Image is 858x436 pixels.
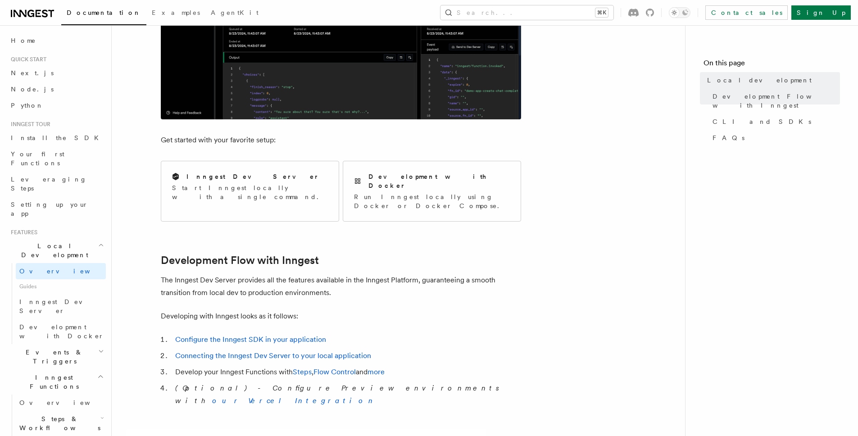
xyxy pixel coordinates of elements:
[161,310,521,322] p: Developing with Inngest looks as it follows:
[61,3,146,25] a: Documentation
[7,369,106,395] button: Inngest Functions
[205,3,264,24] a: AgentKit
[7,241,98,259] span: Local Development
[11,201,88,217] span: Setting up your app
[368,368,385,376] a: more
[7,263,106,344] div: Local Development
[709,130,840,146] a: FAQs
[7,196,106,222] a: Setting up your app
[7,238,106,263] button: Local Development
[713,133,745,142] span: FAQs
[146,3,205,24] a: Examples
[713,117,811,126] span: CLI and SDKs
[354,192,510,210] p: Run Inngest locally using Docker or Docker Compose.
[161,254,319,267] a: Development Flow with Inngest
[669,7,690,18] button: Toggle dark mode
[16,411,106,436] button: Steps & Workflows
[152,9,200,16] span: Examples
[211,9,259,16] span: AgentKit
[7,344,106,369] button: Events & Triggers
[212,396,376,405] a: our Vercel Integration
[7,32,106,49] a: Home
[16,279,106,294] span: Guides
[7,65,106,81] a: Next.js
[313,368,356,376] a: Flow Control
[11,102,44,109] span: Python
[16,294,106,319] a: Inngest Dev Server
[16,395,106,411] a: Overview
[16,319,106,344] a: Development with Docker
[11,36,36,45] span: Home
[791,5,851,20] a: Sign Up
[161,161,339,222] a: Inngest Dev ServerStart Inngest locally with a single command.
[7,348,98,366] span: Events & Triggers
[175,351,371,360] a: Connecting the Inngest Dev Server to your local application
[7,171,106,196] a: Leveraging Steps
[173,366,521,378] li: Develop your Inngest Functions with , and
[704,72,840,88] a: Local development
[19,323,104,340] span: Development with Docker
[368,172,510,190] h2: Development with Docker
[7,130,106,146] a: Install the SDK
[16,414,100,432] span: Steps & Workflows
[19,298,96,314] span: Inngest Dev Server
[161,134,521,146] p: Get started with your favorite setup:
[709,88,840,114] a: Development Flow with Inngest
[19,268,112,275] span: Overview
[11,69,54,77] span: Next.js
[293,368,312,376] a: Steps
[172,183,328,201] p: Start Inngest locally with a single command.
[7,373,97,391] span: Inngest Functions
[7,121,50,128] span: Inngest tour
[7,146,106,171] a: Your first Functions
[440,5,613,20] button: Search...⌘K
[707,76,812,85] span: Local development
[709,114,840,130] a: CLI and SDKs
[595,8,608,17] kbd: ⌘K
[7,81,106,97] a: Node.js
[175,335,326,344] a: Configure the Inngest SDK in your application
[11,176,87,192] span: Leveraging Steps
[7,229,37,236] span: Features
[704,58,840,72] h4: On this page
[713,92,840,110] span: Development Flow with Inngest
[19,399,112,406] span: Overview
[11,150,64,167] span: Your first Functions
[7,97,106,114] a: Python
[161,274,521,299] p: The Inngest Dev Server provides all the features available in the Inngest Platform, guaranteeing ...
[16,263,106,279] a: Overview
[705,5,788,20] a: Contact sales
[175,384,504,405] em: (Optional) - Configure Preview environments with
[343,161,521,222] a: Development with DockerRun Inngest locally using Docker or Docker Compose.
[11,134,104,141] span: Install the SDK
[186,172,319,181] h2: Inngest Dev Server
[67,9,141,16] span: Documentation
[11,86,54,93] span: Node.js
[7,56,46,63] span: Quick start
